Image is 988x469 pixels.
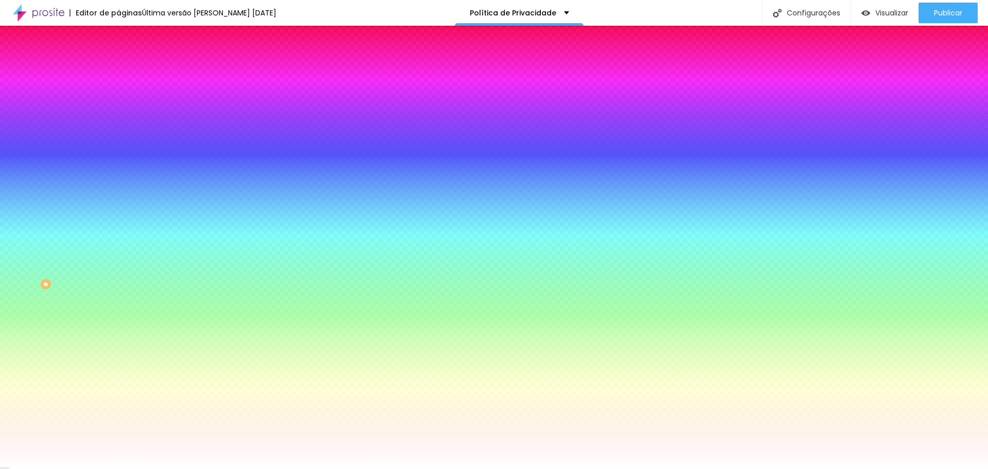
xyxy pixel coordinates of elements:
div: Última versão [PERSON_NAME] [DATE] [142,9,276,16]
div: Editor de páginas [69,9,142,16]
span: Publicar [934,9,962,17]
img: Icone [773,9,782,18]
p: Política de Privacidade [470,9,556,16]
button: Publicar [919,3,978,23]
span: Visualizar [875,9,908,17]
img: view-1.svg [861,9,870,18]
button: Visualizar [851,3,919,23]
